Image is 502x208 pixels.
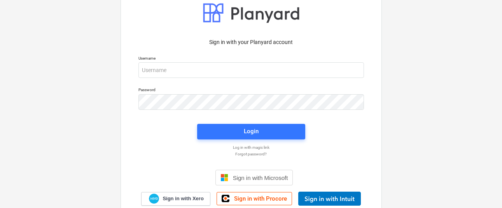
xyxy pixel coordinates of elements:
[217,192,292,205] a: Sign in with Procore
[135,145,368,150] a: Log in with magic link
[138,62,364,78] input: Username
[233,175,288,181] span: Sign in with Microsoft
[220,174,228,182] img: Microsoft logo
[234,195,287,202] span: Sign in with Procore
[138,87,364,94] p: Password
[163,195,203,202] span: Sign in with Xero
[138,38,364,46] p: Sign in with your Planyard account
[141,192,210,206] a: Sign in with Xero
[244,126,259,136] div: Login
[138,56,364,62] p: Username
[135,152,368,157] a: Forgot password?
[197,124,305,139] button: Login
[149,194,159,204] img: Xero logo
